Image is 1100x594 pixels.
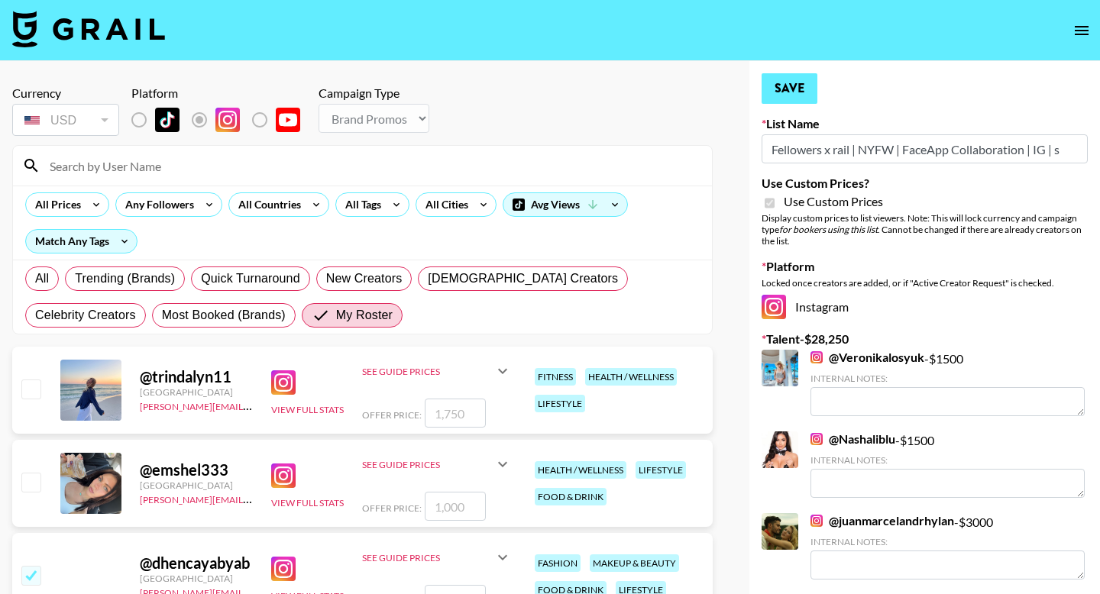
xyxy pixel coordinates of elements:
[762,295,1088,319] div: Instagram
[762,212,1088,247] div: Display custom prices to list viewers. Note: This will lock currency and campaign type . Cannot b...
[162,306,286,324] span: Most Booked (Brands)
[155,108,180,132] img: TikTok
[810,350,1085,416] div: - $ 1500
[229,193,304,216] div: All Countries
[336,306,393,324] span: My Roster
[784,194,883,209] span: Use Custom Prices
[140,367,253,386] div: @ trindalyn11
[140,491,438,505] a: [PERSON_NAME][EMAIL_ADDRESS][PERSON_NAME][DOMAIN_NAME]
[75,270,175,288] span: Trending (Brands)
[810,515,823,527] img: Instagram
[810,536,1085,547] div: Internal Notes:
[131,104,312,136] div: List locked to Instagram.
[762,295,786,319] img: Instagram
[810,351,823,363] img: Instagram
[425,492,486,521] input: 1,000
[276,108,300,132] img: YouTube
[428,270,618,288] span: [DEMOGRAPHIC_DATA] Creators
[762,116,1088,131] label: List Name
[131,86,312,101] div: Platform
[12,101,119,139] div: Currency is locked to USD
[762,176,1088,191] label: Use Custom Prices?
[35,306,136,324] span: Celebrity Creators
[585,368,677,386] div: health / wellness
[12,86,119,101] div: Currency
[201,270,300,288] span: Quick Turnaround
[26,193,84,216] div: All Prices
[425,399,486,428] input: 1,750
[140,460,253,479] div: @ emshel333
[535,488,607,505] div: food & drink
[535,395,585,412] div: lifestyle
[810,431,895,447] a: @Nashaliblu
[271,370,296,395] img: Instagram
[810,433,823,445] img: Instagram
[326,270,403,288] span: New Creators
[40,153,703,178] input: Search by User Name
[1066,15,1097,46] button: open drawer
[35,270,49,288] span: All
[416,193,471,216] div: All Cities
[762,259,1088,274] label: Platform
[779,224,878,235] em: for bookers using this list
[535,554,581,572] div: fashion
[762,331,1088,347] label: Talent - $ 28,250
[810,454,1085,466] div: Internal Notes:
[762,277,1088,289] div: Locked once creators are added, or if "Active Creator Request" is checked.
[362,446,512,483] div: See Guide Prices
[535,461,626,479] div: health / wellness
[271,497,344,508] button: View Full Stats
[271,463,296,488] img: Instagram
[810,431,1085,498] div: - $ 1500
[12,11,165,47] img: Grail Talent
[319,86,429,101] div: Campaign Type
[636,461,686,479] div: lifestyle
[535,368,576,386] div: fitness
[26,230,137,253] div: Match Any Tags
[362,459,493,470] div: See Guide Prices
[762,73,817,104] button: Save
[810,513,954,528] a: @juanmarcelandrhylan
[140,479,253,491] div: [GEOGRAPHIC_DATA]
[271,404,344,415] button: View Full Stats
[336,193,384,216] div: All Tags
[810,373,1085,384] div: Internal Notes:
[140,554,253,573] div: @ dhencayabyab
[810,513,1085,579] div: - $ 3000
[590,554,679,572] div: makeup & beauty
[271,557,296,581] img: Instagram
[140,398,438,412] a: [PERSON_NAME][EMAIL_ADDRESS][PERSON_NAME][DOMAIN_NAME]
[362,409,422,421] span: Offer Price:
[140,573,253,584] div: [GEOGRAPHIC_DATA]
[362,552,493,563] div: See Guide Prices
[810,350,924,365] a: @Veronikalosyuk
[503,193,627,216] div: Avg Views
[362,366,493,377] div: See Guide Prices
[215,108,240,132] img: Instagram
[140,386,253,398] div: [GEOGRAPHIC_DATA]
[362,353,512,389] div: See Guide Prices
[15,107,116,134] div: USD
[362,502,422,514] span: Offer Price:
[362,539,512,576] div: See Guide Prices
[116,193,197,216] div: Any Followers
